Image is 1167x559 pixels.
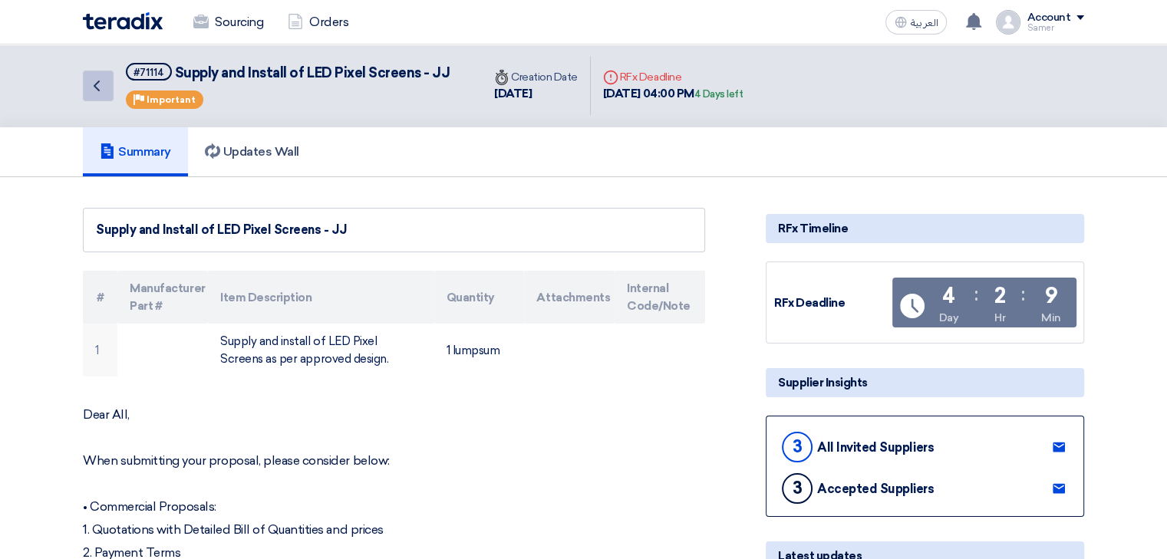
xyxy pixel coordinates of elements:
[117,271,208,324] th: Manufacturer Part #
[434,271,525,324] th: Quantity
[817,440,934,455] div: All Invited Suppliers
[275,5,361,39] a: Orders
[766,368,1084,397] div: Supplier Insights
[939,310,959,326] div: Day
[205,144,299,159] h5: Updates Wall
[1027,24,1084,32] div: Samer
[208,324,434,377] td: Supply and install of LED Pixel Screens as per approved design.
[910,18,938,28] span: العربية
[782,473,813,504] div: 3
[603,85,743,103] div: [DATE] 04:00 PM
[782,432,813,462] div: 3
[494,85,578,103] div: [DATE]
[134,67,164,77] div: #71114
[885,10,947,35] button: العربية
[83,499,705,515] p: • Commercial Proposals:
[188,127,316,176] a: Updates Wall
[83,453,705,469] p: When submitting your proposal, please consider below:
[994,285,1006,307] div: 2
[1044,285,1057,307] div: 9
[83,522,705,538] p: 1. Quotations with Detailed Bill of Quantities and prices
[774,294,889,312] div: RFx Deadline
[175,64,450,81] span: Supply and Install of LED Pixel Screens - JJ
[83,407,705,423] p: Dear All,
[126,63,450,82] h5: Supply and Install of LED Pixel Screens - JJ
[1027,12,1070,25] div: Account
[817,482,934,496] div: Accepted Suppliers
[1041,310,1061,326] div: Min
[181,5,275,39] a: Sourcing
[83,127,188,176] a: Summary
[1021,281,1025,308] div: :
[147,94,196,105] span: Important
[603,69,743,85] div: RFx Deadline
[996,10,1020,35] img: profile_test.png
[615,271,705,324] th: Internal Code/Note
[524,271,615,324] th: Attachments
[83,12,163,30] img: Teradix logo
[208,271,434,324] th: Item Description
[434,324,525,377] td: 1 lumpsum
[974,281,978,308] div: :
[994,310,1005,326] div: Hr
[494,69,578,85] div: Creation Date
[766,214,1084,243] div: RFx Timeline
[942,285,955,307] div: 4
[83,324,117,377] td: 1
[96,221,692,239] div: Supply and Install of LED Pixel Screens - JJ
[100,144,171,159] h5: Summary
[83,271,117,324] th: #
[694,87,743,102] div: 4 Days left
